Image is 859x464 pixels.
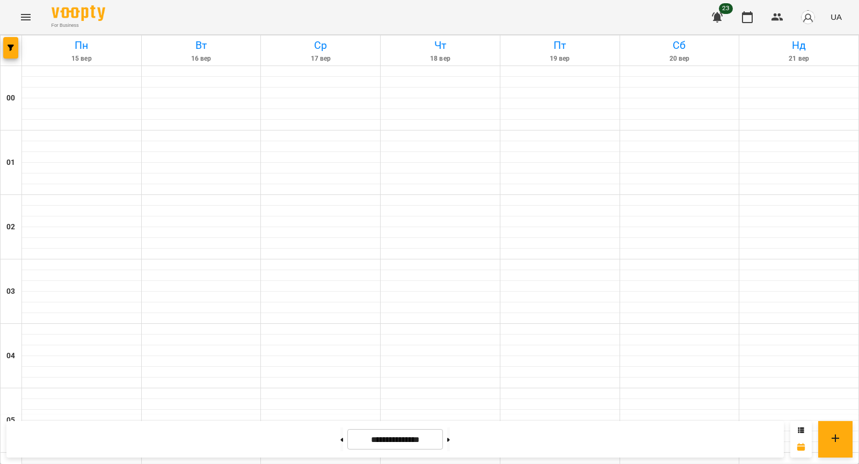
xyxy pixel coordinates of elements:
span: UA [831,11,842,23]
button: Menu [13,4,39,30]
h6: Ср [263,37,378,54]
h6: Сб [622,37,738,54]
h6: 16 вер [143,54,259,64]
h6: Вт [143,37,259,54]
h6: Нд [741,37,857,54]
h6: 21 вер [741,54,857,64]
h6: 00 [6,92,15,104]
h6: Пн [24,37,140,54]
span: For Business [52,22,105,29]
h6: 19 вер [502,54,618,64]
h6: Пт [502,37,618,54]
h6: 03 [6,286,15,298]
button: UA [826,7,846,27]
h6: 18 вер [382,54,498,64]
h6: 15 вер [24,54,140,64]
h6: 17 вер [263,54,378,64]
img: avatar_s.png [800,10,816,25]
img: Voopty Logo [52,5,105,21]
h6: 20 вер [622,54,738,64]
span: 23 [719,3,733,14]
h6: Чт [382,37,498,54]
h6: 02 [6,221,15,233]
h6: 04 [6,350,15,362]
h6: 01 [6,157,15,169]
